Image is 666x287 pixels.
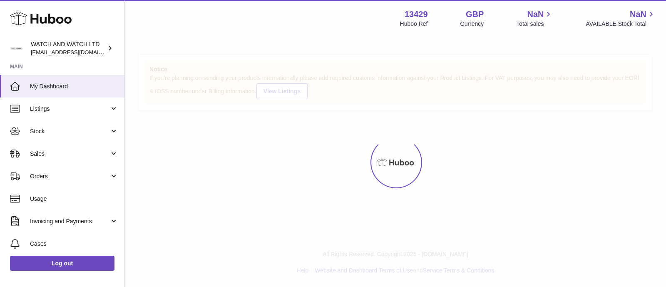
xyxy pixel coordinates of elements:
span: NaN [630,9,646,20]
span: Usage [30,195,118,203]
span: Total sales [516,20,553,28]
span: Stock [30,127,109,135]
strong: 13429 [405,9,428,20]
div: Huboo Ref [400,20,428,28]
span: Sales [30,150,109,158]
img: internalAdmin-13429@internal.huboo.com [10,42,22,55]
strong: GBP [466,9,484,20]
span: [EMAIL_ADDRESS][DOMAIN_NAME] [31,49,122,55]
a: Log out [10,256,114,271]
span: Orders [30,172,109,180]
span: My Dashboard [30,82,118,90]
span: Listings [30,105,109,113]
span: Invoicing and Payments [30,217,109,225]
div: WATCH AND WATCH LTD [31,40,106,56]
a: NaN AVAILABLE Stock Total [586,9,656,28]
span: AVAILABLE Stock Total [586,20,656,28]
div: Currency [460,20,484,28]
a: NaN Total sales [516,9,553,28]
span: NaN [527,9,544,20]
span: Cases [30,240,118,248]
